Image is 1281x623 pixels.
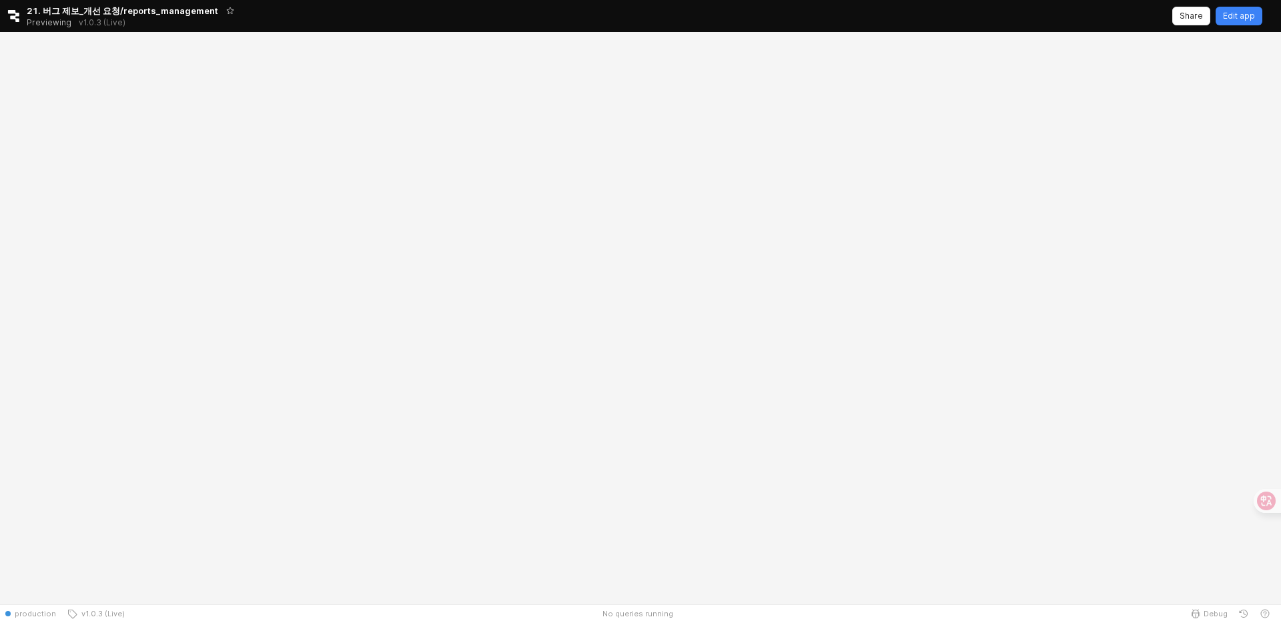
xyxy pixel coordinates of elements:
button: v1.0.3 (Live) [61,604,130,623]
p: Edit app [1223,11,1255,21]
p: v1.0.3 (Live) [79,17,125,28]
span: Previewing [27,16,71,29]
span: production [15,608,56,619]
button: Help [1254,604,1276,623]
span: Debug [1204,608,1228,619]
button: Releases and History [71,13,133,32]
div: Previewing v1.0.3 (Live) [27,13,133,32]
button: Edit app [1216,7,1262,25]
button: Debug [1185,604,1233,623]
span: v1.0.3 (Live) [77,608,125,619]
button: History [1233,604,1254,623]
span: 21. 버그 제보_개선 요청/reports_management [27,4,218,17]
button: Share app [1172,7,1210,25]
button: Add app to favorites [224,4,237,17]
span: No queries running [602,608,673,619]
p: Share [1180,11,1203,21]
